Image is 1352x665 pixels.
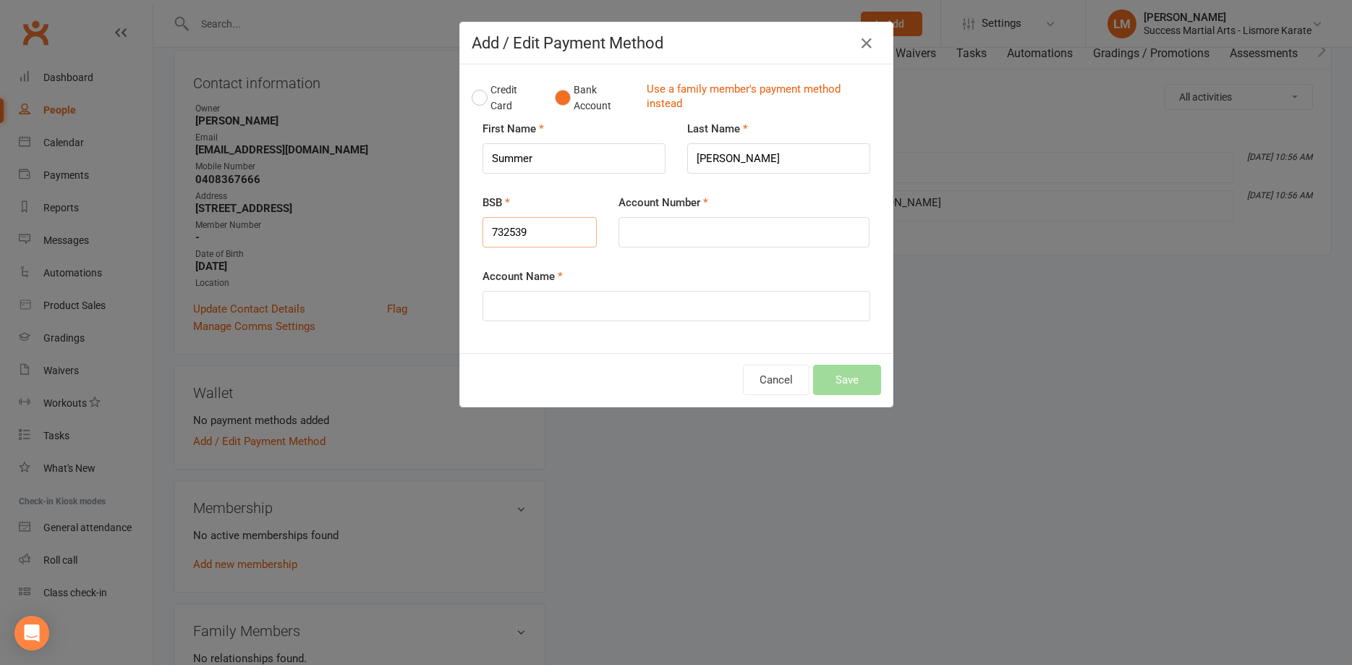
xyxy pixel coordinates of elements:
[647,82,874,114] a: Use a family member's payment method instead
[618,194,708,211] label: Account Number
[555,76,635,120] button: Bank Account
[687,120,748,137] label: Last Name
[472,76,540,120] button: Credit Card
[855,32,878,55] button: Close
[482,268,563,285] label: Account Name
[482,120,544,137] label: First Name
[743,365,809,395] button: Cancel
[14,616,49,651] div: Open Intercom Messenger
[482,217,598,247] input: NNNNNN
[482,194,510,211] label: BSB
[472,34,881,52] h4: Add / Edit Payment Method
